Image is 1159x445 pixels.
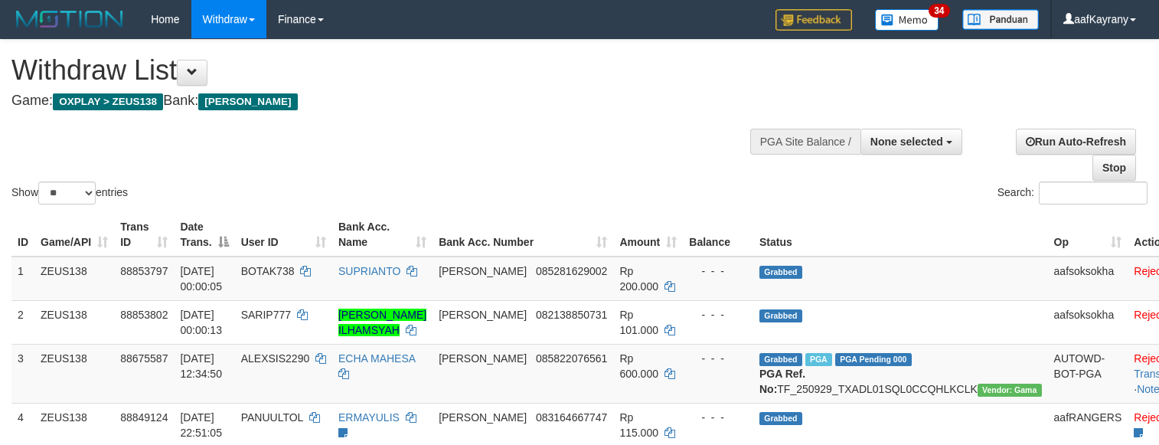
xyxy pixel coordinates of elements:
[750,129,860,155] div: PGA Site Balance /
[962,9,1039,30] img: panduan.png
[870,136,943,148] span: None selected
[689,263,747,279] div: - - -
[439,309,527,321] span: [PERSON_NAME]
[338,411,400,424] a: ERMAYULIS
[978,384,1042,397] span: Vendor URL: https://trx31.1velocity.biz
[53,93,163,110] span: OXPLAY > ZEUS138
[1092,155,1136,181] a: Stop
[11,257,34,301] td: 1
[11,93,757,109] h4: Game: Bank:
[835,353,912,366] span: PGA Pending
[1016,129,1136,155] a: Run Auto-Refresh
[120,309,168,321] span: 88853802
[997,182,1148,205] label: Search:
[120,352,168,365] span: 88675587
[235,213,332,257] th: User ID: activate to sort column ascending
[180,309,222,336] span: [DATE] 00:00:13
[241,411,303,424] span: PANUULTOL
[759,412,802,425] span: Grabbed
[180,411,222,439] span: [DATE] 22:51:05
[332,213,433,257] th: Bank Acc. Name: activate to sort column ascending
[34,344,114,403] td: ZEUS138
[38,182,96,205] select: Showentries
[619,411,658,439] span: Rp 115.000
[439,265,527,277] span: [PERSON_NAME]
[11,344,34,403] td: 3
[1048,300,1128,344] td: aafsoksokha
[759,266,802,279] span: Grabbed
[753,344,1048,403] td: TF_250929_TXADL01SQL0CCQHLKCLK
[11,55,757,86] h1: Withdraw List
[11,8,128,31] img: MOTION_logo.png
[34,300,114,344] td: ZEUS138
[120,411,168,424] span: 88849124
[619,352,658,380] span: Rp 600.000
[338,309,426,336] a: [PERSON_NAME] ILHAMSYAH
[759,368,805,395] b: PGA Ref. No:
[753,213,1048,257] th: Status
[180,352,222,380] span: [DATE] 12:34:50
[689,410,747,425] div: - - -
[114,213,174,257] th: Trans ID: activate to sort column ascending
[536,411,607,424] span: Copy 083164667747 to clipboard
[875,9,939,31] img: Button%20Memo.svg
[536,265,607,277] span: Copy 085281629002 to clipboard
[1048,213,1128,257] th: Op: activate to sort column ascending
[1048,344,1128,403] td: AUTOWD-BOT-PGA
[759,353,802,366] span: Grabbed
[241,265,295,277] span: BOTAK738
[241,309,291,321] span: SARIP777
[338,352,415,365] a: ECHA MAHESA
[619,265,658,293] span: Rp 200.000
[860,129,962,155] button: None selected
[536,352,607,365] span: Copy 085822076561 to clipboard
[11,300,34,344] td: 2
[241,352,310,365] span: ALEXSIS2290
[775,9,852,31] img: Feedback.jpg
[34,213,114,257] th: Game/API: activate to sort column ascending
[683,213,753,257] th: Balance
[929,4,949,18] span: 34
[198,93,297,110] span: [PERSON_NAME]
[439,352,527,365] span: [PERSON_NAME]
[1048,257,1128,301] td: aafsoksokha
[759,309,802,322] span: Grabbed
[11,182,128,205] label: Show entries
[613,213,683,257] th: Amount: activate to sort column ascending
[34,257,114,301] td: ZEUS138
[805,353,832,366] span: Marked by aafpengsreynich
[180,265,222,293] span: [DATE] 00:00:05
[689,307,747,322] div: - - -
[439,411,527,424] span: [PERSON_NAME]
[689,351,747,366] div: - - -
[1039,182,1148,205] input: Search:
[536,309,607,321] span: Copy 082138850731 to clipboard
[11,213,34,257] th: ID
[619,309,658,336] span: Rp 101.000
[120,265,168,277] span: 88853797
[338,265,400,277] a: SUPRIANTO
[433,213,613,257] th: Bank Acc. Number: activate to sort column ascending
[174,213,234,257] th: Date Trans.: activate to sort column descending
